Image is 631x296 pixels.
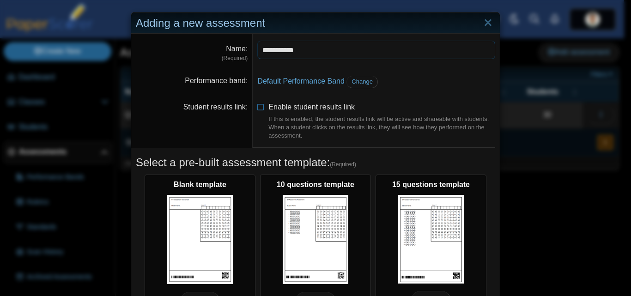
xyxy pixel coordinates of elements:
div: Adding a new assessment [131,12,500,34]
div: If this is enabled, the student results link will be active and shareable with students. When a s... [268,115,495,140]
label: Student results link [183,103,248,111]
span: (Required) [330,161,356,169]
b: Blank template [174,181,226,188]
b: 10 questions template [277,181,354,188]
dfn: (Required) [136,54,248,62]
label: Performance band [185,77,248,85]
label: Name [226,45,248,53]
h5: Select a pre-built assessment template: [136,155,495,170]
a: Close [481,15,495,31]
a: Default Performance Band [257,77,345,85]
img: scan_sheet_10_questions.png [283,195,348,284]
img: scan_sheet_blank.png [167,195,233,284]
img: scan_sheet_15_questions.png [398,195,464,284]
a: Change [346,76,378,88]
b: 15 questions template [392,181,470,188]
span: Change [352,78,373,85]
span: Enable student results link [268,103,495,140]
